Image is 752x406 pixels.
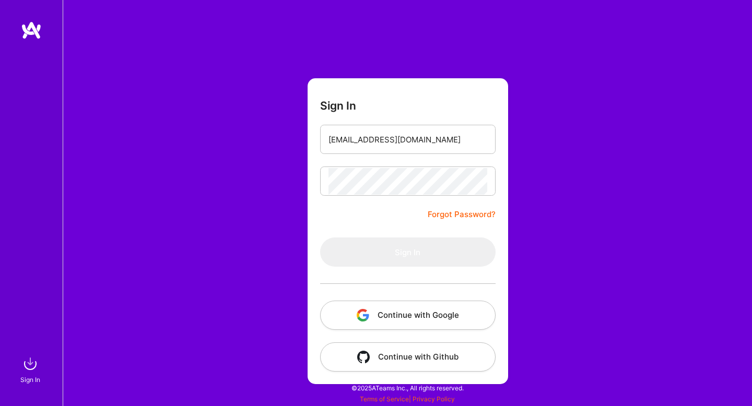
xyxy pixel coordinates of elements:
[413,395,455,403] a: Privacy Policy
[320,301,496,330] button: Continue with Google
[320,342,496,372] button: Continue with Github
[63,375,752,401] div: © 2025 ATeams Inc., All rights reserved.
[328,126,487,153] input: Email...
[20,353,41,374] img: sign in
[320,99,356,112] h3: Sign In
[360,395,409,403] a: Terms of Service
[357,351,370,363] img: icon
[428,208,496,221] a: Forgot Password?
[357,309,369,321] img: icon
[21,21,42,40] img: logo
[20,374,40,385] div: Sign In
[360,395,455,403] span: |
[22,353,41,385] a: sign inSign In
[320,237,496,267] button: Sign In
